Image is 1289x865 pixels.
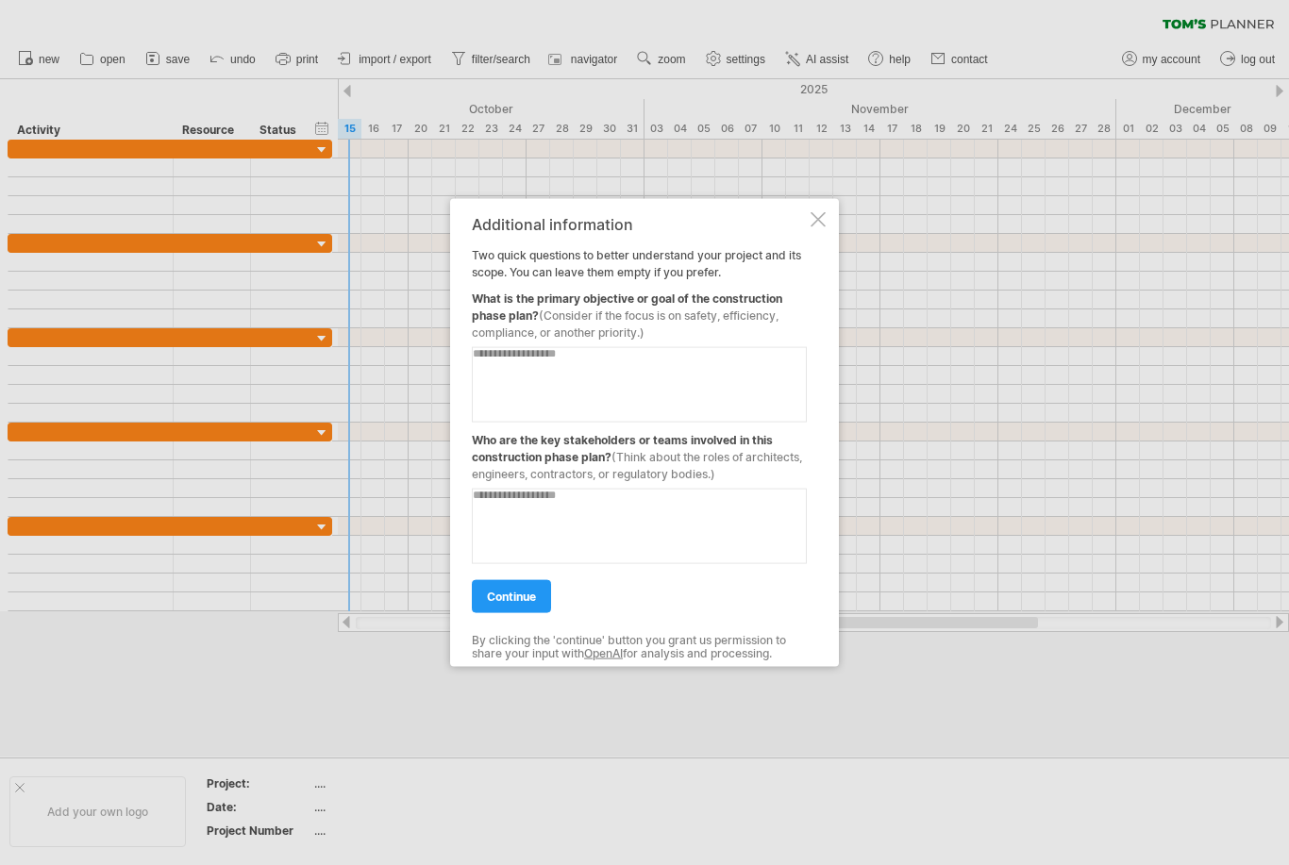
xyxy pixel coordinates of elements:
a: OpenAI [584,646,623,660]
span: continue [487,589,536,603]
span: (Think about the roles of architects, engineers, contractors, or regulatory bodies.) [472,449,802,480]
span: (Consider if the focus is on safety, efficiency, compliance, or another priority.) [472,308,778,339]
a: continue [472,579,551,612]
div: What is the primary objective or goal of the construction phase plan? [472,280,807,341]
div: Two quick questions to better understand your project and its scope. You can leave them empty if ... [472,215,807,650]
div: Additional information [472,215,807,232]
div: Who are the key stakeholders or teams involved in this construction phase plan? [472,422,807,482]
div: By clicking the 'continue' button you grant us permission to share your input with for analysis a... [472,633,807,660]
